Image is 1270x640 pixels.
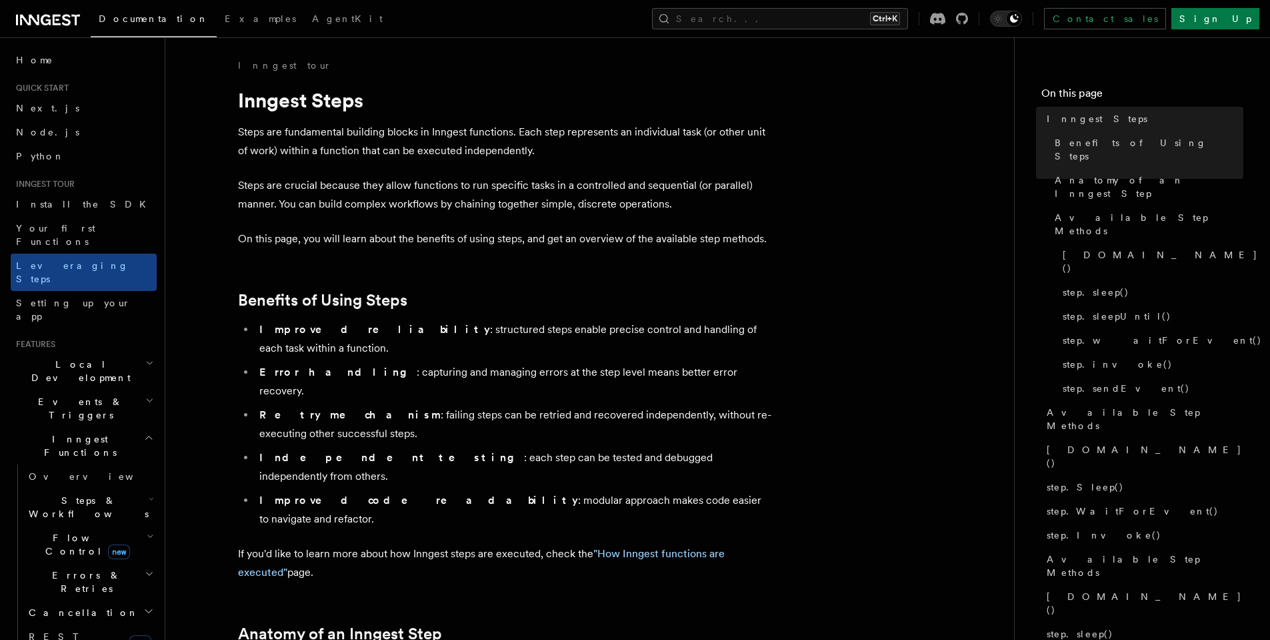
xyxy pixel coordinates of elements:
p: If you'd like to learn more about how Inngest steps are executed, check the page. [238,545,771,582]
span: step.sleep() [1063,286,1129,299]
a: step.Sleep() [1041,475,1243,499]
strong: Independent testing [259,451,524,464]
strong: Improved code readability [259,494,578,507]
span: [DOMAIN_NAME]() [1047,590,1243,617]
a: Benefits of Using Steps [1049,131,1243,168]
span: Anatomy of an Inngest Step [1055,174,1243,200]
span: Home [16,53,53,67]
span: Your first Functions [16,223,95,247]
h4: On this page [1041,85,1243,107]
kbd: Ctrl+K [870,12,900,25]
p: Steps are crucial because they allow functions to run specific tasks in a controlled and sequenti... [238,176,771,214]
button: Local Development [11,352,157,390]
button: Steps & Workflows [23,489,157,526]
button: Toggle dark mode [990,11,1022,27]
a: Python [11,144,157,168]
li: : each step can be tested and debugged independently from others. [255,448,771,486]
a: Install the SDK [11,192,157,216]
a: Node.js [11,120,157,144]
span: Node.js [16,127,79,137]
li: : capturing and managing errors at the step level means better error recovery. [255,363,771,400]
a: [DOMAIN_NAME]() [1041,585,1243,622]
span: AgentKit [312,13,383,24]
span: step.sendEvent() [1063,382,1190,395]
li: : failing steps can be retried and recovered independently, without re-executing other successful... [255,406,771,443]
a: step.waitForEvent() [1057,328,1243,352]
span: Inngest Steps [1047,112,1147,125]
a: Overview [23,464,157,489]
a: Inngest Steps [1041,107,1243,131]
strong: Improved reliability [259,323,490,336]
a: Leveraging Steps [11,254,157,291]
a: [DOMAIN_NAME]() [1057,243,1243,280]
span: step.sleepUntil() [1063,310,1171,323]
button: Flow Controlnew [23,526,157,563]
span: Documentation [99,13,209,24]
span: [DOMAIN_NAME]() [1063,248,1258,275]
span: Available Step Methods [1055,211,1243,238]
span: Steps & Workflows [23,494,149,521]
a: step.sleepUntil() [1057,304,1243,328]
span: step.Sleep() [1047,481,1124,494]
span: Available Step Methods [1047,553,1243,579]
span: Benefits of Using Steps [1055,136,1243,163]
span: Events & Triggers [11,395,145,422]
li: : modular approach makes code easier to navigate and refactor. [255,491,771,529]
span: Install the SDK [16,199,154,210]
p: On this page, you will learn about the benefits of using steps, and get an overview of the availa... [238,230,771,248]
button: Events & Triggers [11,390,157,427]
a: [DOMAIN_NAME]() [1041,438,1243,475]
a: Contact sales [1044,8,1166,29]
span: new [108,545,130,559]
span: Local Development [11,358,145,384]
span: Leveraging Steps [16,260,129,284]
span: step.Invoke() [1047,529,1161,542]
a: step.sleep() [1057,280,1243,304]
span: Overview [29,471,166,482]
span: Next.js [16,103,79,113]
li: : structured steps enable precise control and handling of each task within a function. [255,320,771,358]
span: Available Step Methods [1047,406,1243,432]
span: Inngest tour [11,179,75,190]
span: [DOMAIN_NAME]() [1047,443,1243,470]
a: Documentation [91,4,217,37]
h1: Inngest Steps [238,88,771,112]
a: step.sendEvent() [1057,376,1243,400]
span: Errors & Retries [23,569,145,595]
a: Anatomy of an Inngest Step [1049,168,1243,206]
a: Benefits of Using Steps [238,291,407,310]
a: step.Invoke() [1041,523,1243,547]
a: Available Step Methods [1049,206,1243,243]
a: Setting up your app [11,291,157,328]
span: Features [11,339,55,350]
span: step.invoke() [1063,358,1173,371]
span: Examples [225,13,296,24]
button: Inngest Functions [11,427,157,464]
span: step.waitForEvent() [1063,334,1262,347]
span: Quick start [11,83,69,93]
a: Home [11,48,157,72]
a: Examples [217,4,304,36]
a: Your first Functions [11,216,157,254]
button: Errors & Retries [23,563,157,601]
a: Inngest tour [238,59,331,72]
a: step.invoke() [1057,352,1243,376]
a: Available Step Methods [1041,547,1243,585]
p: Steps are fundamental building blocks in Inngest functions. Each step represents an individual ta... [238,123,771,160]
button: Search...Ctrl+K [652,8,908,29]
a: AgentKit [304,4,391,36]
strong: Error handling [259,366,417,378]
button: Cancellation [23,601,157,625]
span: Python [16,151,65,162]
span: Setting up your app [16,298,131,322]
span: Inngest Functions [11,432,144,459]
span: Cancellation [23,606,139,619]
strong: Retry mechanism [259,408,441,421]
a: Sign Up [1171,8,1259,29]
a: step.WaitForEvent() [1041,499,1243,523]
a: Available Step Methods [1041,400,1243,438]
span: step.WaitForEvent() [1047,505,1219,518]
a: Next.js [11,96,157,120]
span: Flow Control [23,531,147,558]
